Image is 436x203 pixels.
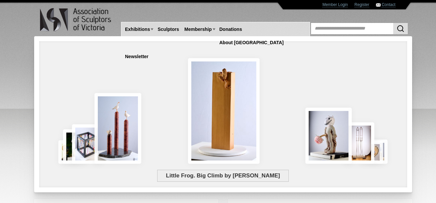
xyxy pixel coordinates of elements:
a: Sculptors [155,23,182,36]
a: Member Login [322,2,348,7]
img: Swingers [344,122,374,164]
a: Register [354,2,369,7]
img: Search [397,25,405,33]
img: logo.png [39,7,112,33]
a: About [GEOGRAPHIC_DATA] [217,37,286,49]
img: Rising Tides [94,93,142,164]
img: Waiting together for the Home coming [370,140,388,164]
img: Contact ASV [376,3,381,7]
a: Donations [217,23,245,36]
img: Little Frog. Big Climb [188,58,260,164]
a: Contact [382,2,395,7]
span: Little Frog. Big Climb by [PERSON_NAME] [157,170,289,182]
img: Let There Be Light [305,108,352,164]
a: Exhibitions [122,23,153,36]
a: Newsletter [122,51,151,63]
a: Membership [182,23,214,36]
